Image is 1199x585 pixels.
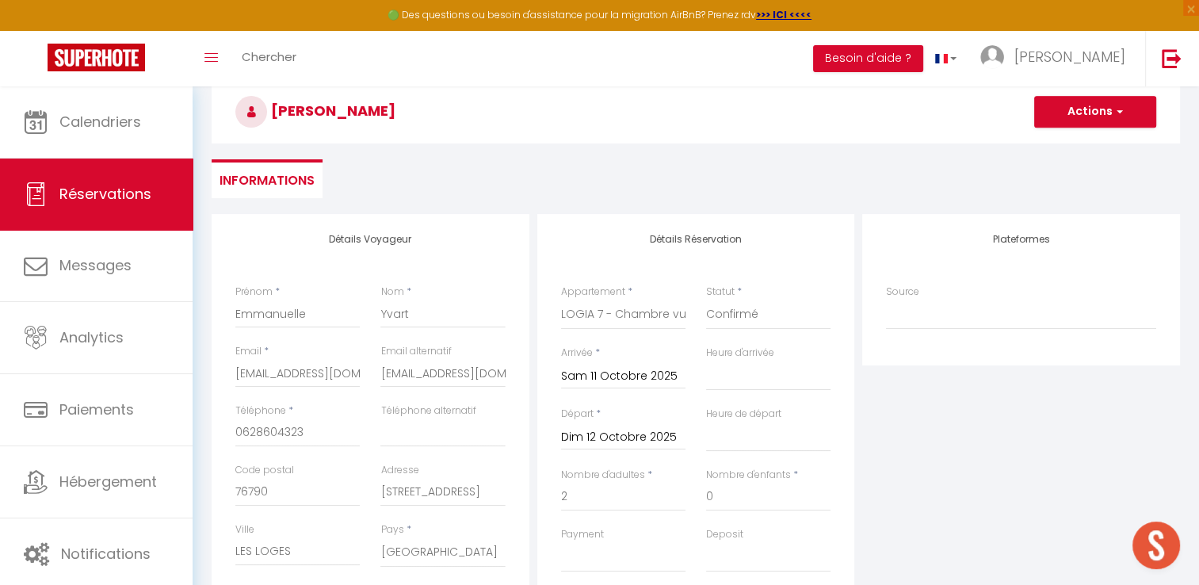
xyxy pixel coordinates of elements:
label: Ville [235,522,254,537]
label: Payment [561,527,604,542]
h4: Plateformes [886,234,1156,245]
a: Chercher [230,31,308,86]
h4: Détails Voyageur [235,234,506,245]
label: Statut [706,285,735,300]
label: Email [235,344,262,359]
span: Réservations [59,184,151,204]
span: Analytics [59,327,124,347]
span: Calendriers [59,112,141,132]
label: Téléphone [235,403,286,419]
label: Appartement [561,285,625,300]
label: Heure d'arrivée [706,346,774,361]
img: ... [980,45,1004,69]
label: Téléphone alternatif [380,403,475,419]
span: Hébergement [59,472,157,491]
button: Besoin d'aide ? [813,45,923,72]
label: Nom [380,285,403,300]
a: ... [PERSON_NAME] [968,31,1145,86]
label: Départ [561,407,594,422]
h4: Détails Réservation [561,234,831,245]
li: Informations [212,159,323,198]
span: Chercher [242,48,296,65]
a: >>> ICI <<<< [756,8,811,21]
label: Deposit [706,527,743,542]
span: Paiements [59,400,134,419]
label: Source [886,285,919,300]
label: Adresse [380,463,418,478]
label: Pays [380,522,403,537]
span: Messages [59,255,132,275]
span: [PERSON_NAME] [1014,47,1125,67]
label: Code postal [235,463,294,478]
label: Email alternatif [380,344,451,359]
img: Super Booking [48,44,145,71]
span: Notifications [61,544,151,564]
div: Ouvrir le chat [1132,522,1180,569]
label: Nombre d'enfants [706,468,791,483]
label: Prénom [235,285,273,300]
label: Heure de départ [706,407,781,422]
img: logout [1162,48,1182,68]
button: Actions [1034,96,1156,128]
span: [PERSON_NAME] [235,101,395,120]
label: Nombre d'adultes [561,468,645,483]
label: Arrivée [561,346,593,361]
